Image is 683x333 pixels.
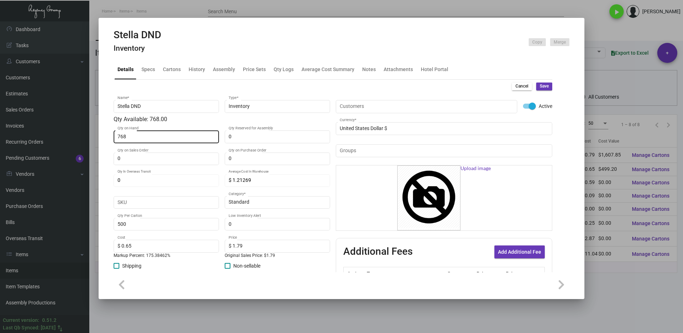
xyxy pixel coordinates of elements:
span: Copy [532,39,542,45]
div: Attachments [384,66,413,73]
div: 0.51.2 [42,317,56,324]
div: Notes [362,66,376,73]
h2: Additional Fees [343,245,413,258]
div: Cartons [163,66,181,73]
div: History [189,66,205,73]
span: Merge [554,39,566,45]
button: Add Additional Fee [494,245,545,258]
span: Upload image [460,165,491,230]
span: Cancel [515,83,528,89]
div: Current version: [3,317,39,324]
input: Add new.. [340,148,549,154]
div: Specs [141,66,155,73]
th: Cost [445,267,474,280]
button: Merge [550,38,569,46]
button: Save [536,83,552,90]
th: Active [344,267,365,280]
span: Active [539,102,552,110]
span: Non-sellable [233,262,260,270]
th: Type [365,267,445,280]
button: Copy [529,38,546,46]
h2: Stella DND [114,29,161,41]
span: Shipping [122,262,141,270]
div: Hotel Portal [421,66,448,73]
div: Last Qb Synced: [DATE] [3,324,56,332]
h4: Inventory [114,44,161,53]
input: Add new.. [340,104,514,109]
div: Assembly [213,66,235,73]
div: Details [118,66,134,73]
div: Price Sets [243,66,266,73]
div: Qty Logs [274,66,294,73]
th: Price type [504,267,536,280]
div: Average Cost Summary [301,66,354,73]
div: Qty Available: 768.00 [114,115,330,124]
th: Price [475,267,504,280]
span: Add Additional Fee [498,249,541,255]
button: Cancel [512,83,532,90]
span: Save [540,83,549,89]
